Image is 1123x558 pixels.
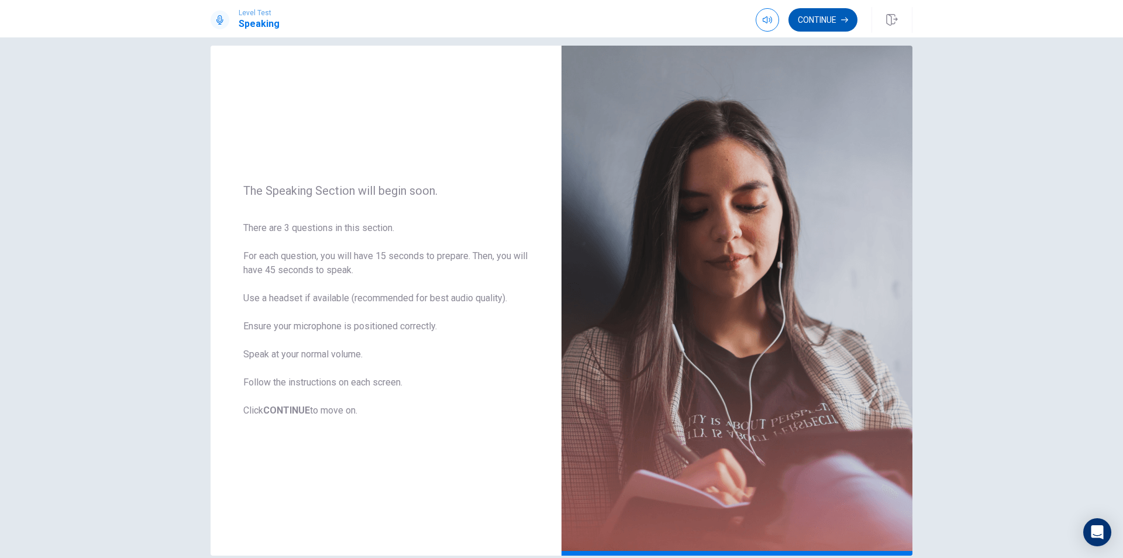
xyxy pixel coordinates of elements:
[788,8,857,32] button: Continue
[243,221,529,418] span: There are 3 questions in this section. For each question, you will have 15 seconds to prepare. Th...
[263,405,310,416] b: CONTINUE
[239,17,280,31] h1: Speaking
[561,46,912,556] img: speaking intro
[243,184,529,198] span: The Speaking Section will begin soon.
[1083,518,1111,546] div: Open Intercom Messenger
[239,9,280,17] span: Level Test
